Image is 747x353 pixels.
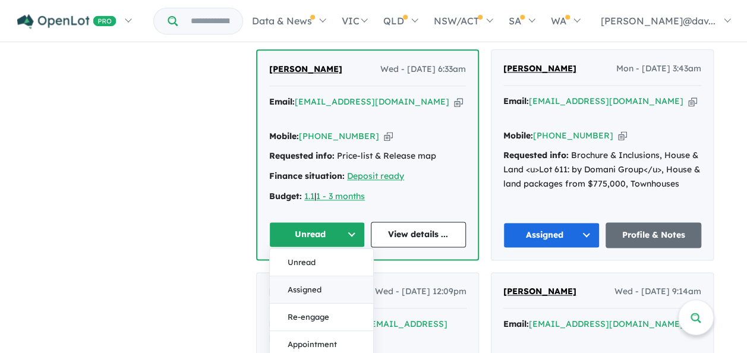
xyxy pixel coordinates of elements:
[17,14,116,29] img: Openlot PRO Logo White
[270,276,373,303] button: Assigned
[616,62,701,76] span: Mon - [DATE] 3:43am
[533,130,613,141] a: [PHONE_NUMBER]
[270,248,373,276] button: Unread
[380,62,466,77] span: Wed - [DATE] 6:33am
[269,171,345,181] strong: Finance situation:
[503,130,533,141] strong: Mobile:
[269,319,294,329] strong: Email:
[269,286,342,297] span: [PERSON_NAME]
[614,285,701,299] span: Wed - [DATE] 9:14am
[269,131,299,141] strong: Mobile:
[269,149,466,163] div: Price-list & Release map
[270,303,373,330] button: Re-engage
[375,285,467,299] span: Wed - [DATE] 12:09pm
[269,62,342,77] a: [PERSON_NAME]
[503,96,529,106] strong: Email:
[269,191,302,201] strong: Budget:
[269,64,342,74] span: [PERSON_NAME]
[529,319,683,329] a: [EMAIL_ADDRESS][DOMAIN_NAME]
[269,96,295,107] strong: Email:
[601,15,716,27] span: [PERSON_NAME]@dav...
[304,191,314,201] a: 1.1
[688,95,697,108] button: Copy
[618,130,627,142] button: Copy
[503,63,576,74] span: [PERSON_NAME]
[384,130,393,143] button: Copy
[503,285,576,299] a: [PERSON_NAME]
[269,190,466,204] div: |
[371,222,467,247] a: View details ...
[503,62,576,76] a: [PERSON_NAME]
[299,131,379,141] a: [PHONE_NUMBER]
[316,191,365,201] a: 1 - 3 months
[503,319,529,329] strong: Email:
[269,285,342,299] a: [PERSON_NAME]
[606,222,702,248] a: Profile & Notes
[180,8,240,34] input: Try estate name, suburb, builder or developer
[503,150,569,160] strong: Requested info:
[347,171,404,181] a: Deposit ready
[503,149,701,191] div: Brochure & Inclusions, House & Land <u>Lot 611: by Domani Group</u>, House & land packages from $...
[269,222,365,247] button: Unread
[503,286,576,297] span: [PERSON_NAME]
[503,222,600,248] button: Assigned
[269,150,335,161] strong: Requested info:
[454,96,463,108] button: Copy
[529,96,683,106] a: [EMAIL_ADDRESS][DOMAIN_NAME]
[295,96,449,107] a: [EMAIL_ADDRESS][DOMAIN_NAME]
